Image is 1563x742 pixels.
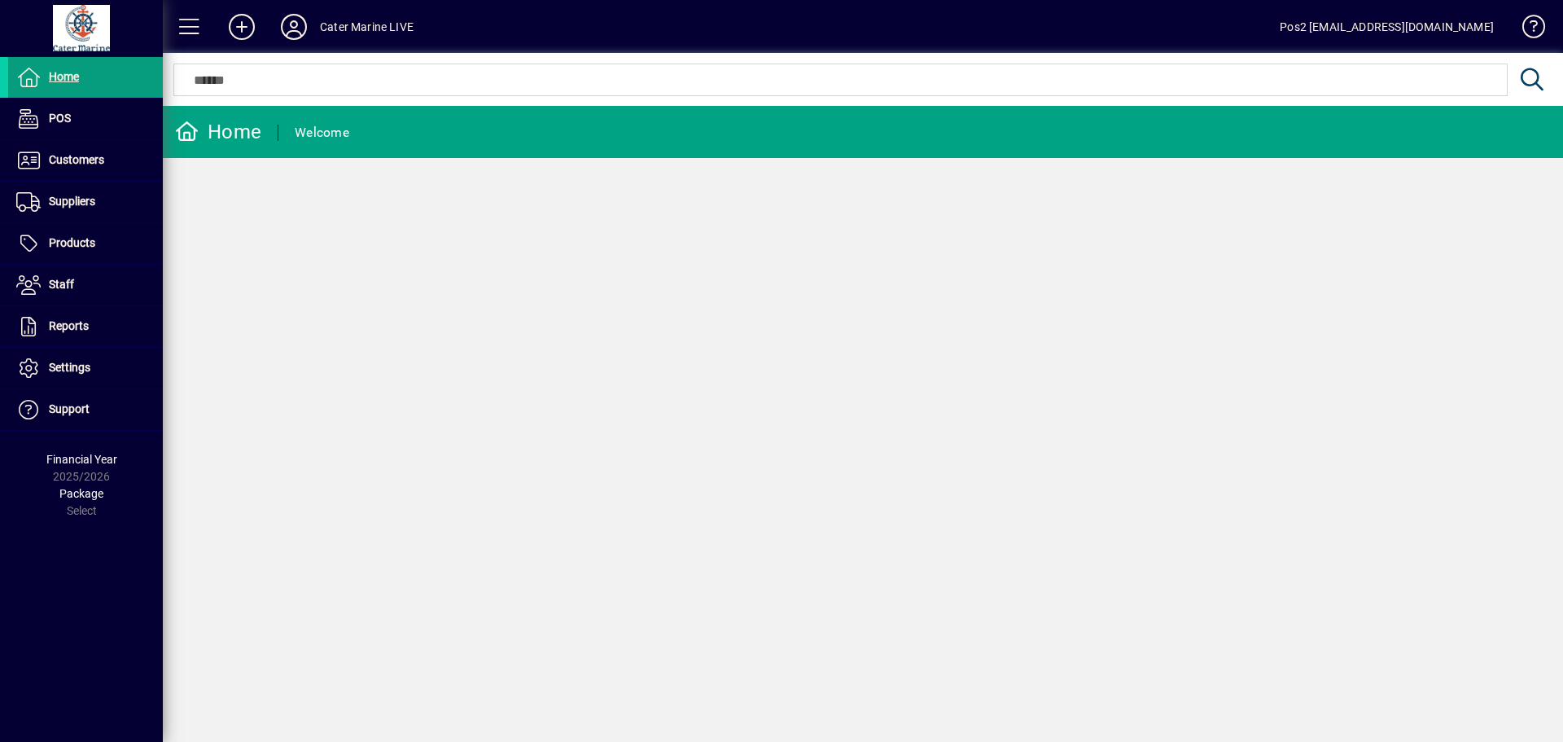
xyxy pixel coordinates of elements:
[49,153,104,166] span: Customers
[49,319,89,332] span: Reports
[46,453,117,466] span: Financial Year
[8,306,163,347] a: Reports
[8,389,163,430] a: Support
[49,361,90,374] span: Settings
[1510,3,1543,56] a: Knowledge Base
[268,12,320,42] button: Profile
[175,119,261,145] div: Home
[216,12,268,42] button: Add
[8,99,163,139] a: POS
[8,140,163,181] a: Customers
[8,348,163,389] a: Settings
[59,487,103,500] span: Package
[320,14,414,40] div: Cater Marine LIVE
[8,265,163,305] a: Staff
[49,236,95,249] span: Products
[1280,14,1494,40] div: Pos2 [EMAIL_ADDRESS][DOMAIN_NAME]
[295,120,349,146] div: Welcome
[8,223,163,264] a: Products
[8,182,163,222] a: Suppliers
[49,278,74,291] span: Staff
[49,402,90,415] span: Support
[49,195,95,208] span: Suppliers
[49,70,79,83] span: Home
[49,112,71,125] span: POS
